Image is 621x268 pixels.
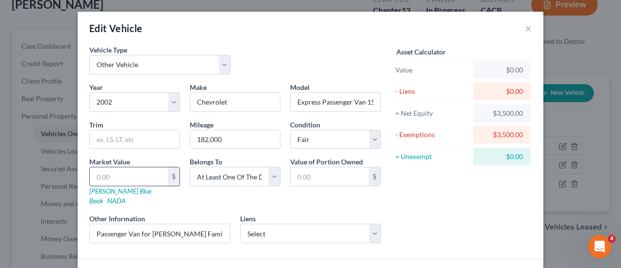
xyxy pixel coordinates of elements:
input: (optional) [90,224,230,243]
label: Model [290,82,310,92]
div: $0.00 [481,65,523,75]
a: NADA [107,197,126,205]
div: $3,500.00 [481,130,523,140]
label: Value of Portion Owned [290,157,363,167]
label: Condition [290,120,320,130]
input: ex. LS, LT, etc [90,130,180,149]
input: 0.00 [291,167,369,186]
label: Asset Calculator [396,47,446,57]
input: ex. Nissan [190,93,280,111]
input: -- [190,130,280,149]
div: = Net Equity [395,108,469,118]
div: $ [168,167,180,186]
div: - Liens [395,87,469,96]
label: Vehicle Type [89,45,127,55]
div: $0.00 [481,87,523,96]
div: $0.00 [481,152,523,161]
a: [PERSON_NAME] Blue Book [89,187,151,205]
input: ex. Altima [291,93,380,111]
div: = Unexempt [395,152,469,161]
iframe: Intercom live chat [588,235,611,258]
div: - Exemptions [395,130,469,140]
span: Belongs To [190,158,222,166]
label: Other Information [89,214,145,224]
label: Trim [89,120,103,130]
div: $ [369,167,380,186]
span: 4 [608,235,616,243]
div: Value [395,65,469,75]
input: 0.00 [90,167,168,186]
button: × [525,22,532,34]
label: Mileage [190,120,213,130]
label: Liens [240,214,256,224]
div: $3,500.00 [481,108,523,118]
label: Market Value [89,157,130,167]
div: Edit Vehicle [89,21,143,35]
span: Make [190,83,207,91]
label: Year [89,82,103,92]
